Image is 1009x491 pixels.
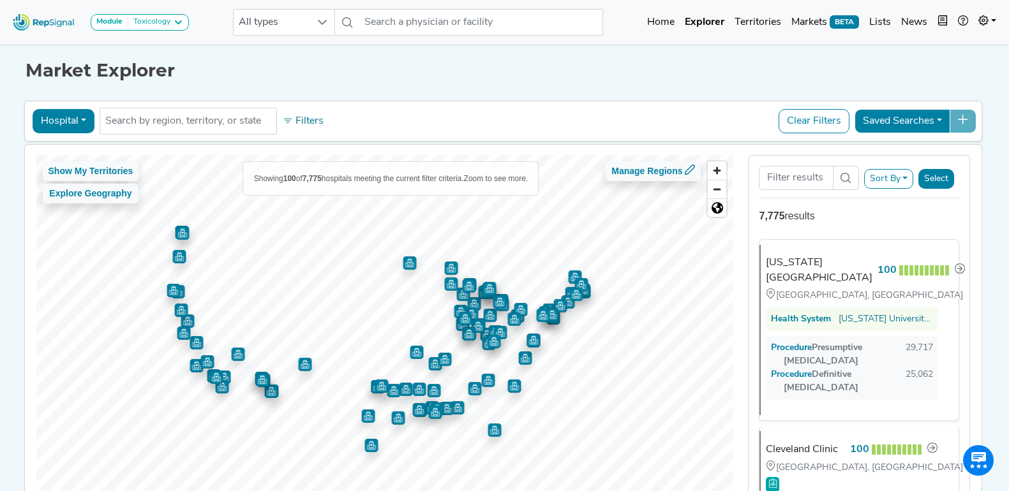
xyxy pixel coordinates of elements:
[708,199,726,217] span: Reset zoom
[467,297,481,311] div: Map marker
[539,306,552,319] div: Map marker
[471,319,484,333] div: Map marker
[839,312,933,326] a: [US_STATE] University Health
[174,304,188,317] div: Map marker
[483,309,497,322] div: Map marker
[255,372,268,385] div: Map marker
[456,288,470,301] div: Map marker
[482,282,496,295] div: Map marker
[387,384,400,397] div: Map marker
[606,161,701,181] button: Manage Regions
[217,370,230,384] div: Map marker
[511,309,524,323] div: Map marker
[105,114,271,129] input: Search by region, territory, or state
[527,334,540,348] div: Map marker
[427,384,440,397] div: Map marker
[177,326,190,340] div: Map marker
[759,166,833,190] input: Search Term
[444,261,458,275] div: Map marker
[708,161,726,180] button: Zoom in
[209,370,223,384] div: Map marker
[518,351,532,365] div: Map marker
[391,411,405,425] div: Map marker
[298,358,311,371] div: Map marker
[493,295,506,309] div: Map marker
[468,382,481,395] div: Map marker
[545,310,558,323] div: Map marker
[878,265,897,275] strong: 100
[906,368,933,395] div: 25,062
[371,380,384,393] div: Map marker
[482,286,496,299] div: Map marker
[481,374,495,387] div: Map marker
[472,318,485,332] div: Map marker
[265,385,278,398] div: Map marker
[786,10,864,35] a: MarketsBETA
[403,256,416,270] div: Map marker
[181,314,194,328] div: Map marker
[428,406,442,419] div: Map marker
[175,226,188,239] div: Map marker
[766,442,838,457] div: Cleveland Clinic
[26,60,984,82] h1: Market Explorer
[412,403,426,416] div: Map marker
[708,198,726,217] button: Reset bearing to north
[514,303,527,316] div: Map marker
[495,294,508,307] div: Map marker
[465,307,478,321] div: Map marker
[91,14,189,31] button: ModuleToxicology
[200,355,214,369] div: Map marker
[171,285,184,298] div: Map marker
[568,270,581,284] div: Map marker
[766,460,938,474] div: [GEOGRAPHIC_DATA], [GEOGRAPHIC_DATA]
[488,325,502,339] div: Map marker
[545,308,558,321] div: Map marker
[864,10,896,35] a: Lists
[43,184,139,203] button: Explore Geography
[280,110,327,132] button: Filters
[425,401,438,414] div: Map marker
[231,348,244,361] div: Map marker
[784,370,812,379] span: Procedure
[569,288,583,301] div: Map marker
[234,10,310,35] span: All types
[454,305,467,318] div: Map marker
[574,278,588,291] div: Map marker
[565,287,578,300] div: Map marker
[444,277,458,291] div: Map marker
[896,10,932,35] a: News
[771,368,906,395] div: Definitive [MEDICAL_DATA]
[215,380,228,393] div: Map marker
[463,278,476,291] div: Map marker
[451,401,464,414] div: Map marker
[207,369,220,383] div: Map marker
[172,250,186,263] div: Map marker
[456,318,469,331] div: Map marker
[708,180,726,198] span: Zoom out
[190,359,203,372] div: Map marker
[428,357,442,370] div: Map marker
[766,255,872,286] div: [US_STATE][GEOGRAPHIC_DATA]
[759,209,959,224] div: results
[680,10,729,35] a: Explorer
[43,161,139,181] button: Show My Territories
[507,312,521,326] div: Map marker
[779,109,849,133] button: Clear Filters
[283,174,296,183] b: 100
[361,409,375,423] div: Map marker
[410,346,423,359] div: Map marker
[850,444,869,455] strong: 100
[759,210,784,221] strong: 7,775
[771,341,906,368] div: Presumptive [MEDICAL_DATA]
[481,284,495,297] div: Map marker
[708,180,726,198] button: Zoom out
[495,298,509,311] div: Map marker
[487,335,500,348] div: Map marker
[493,326,507,339] div: Map marker
[438,353,451,366] div: Map marker
[255,373,269,386] div: Map marker
[830,15,859,28] span: BETA
[577,285,590,298] div: Map marker
[784,343,812,353] span: Procedure
[254,174,464,183] span: Showing of hospitals meeting the current filter criteria.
